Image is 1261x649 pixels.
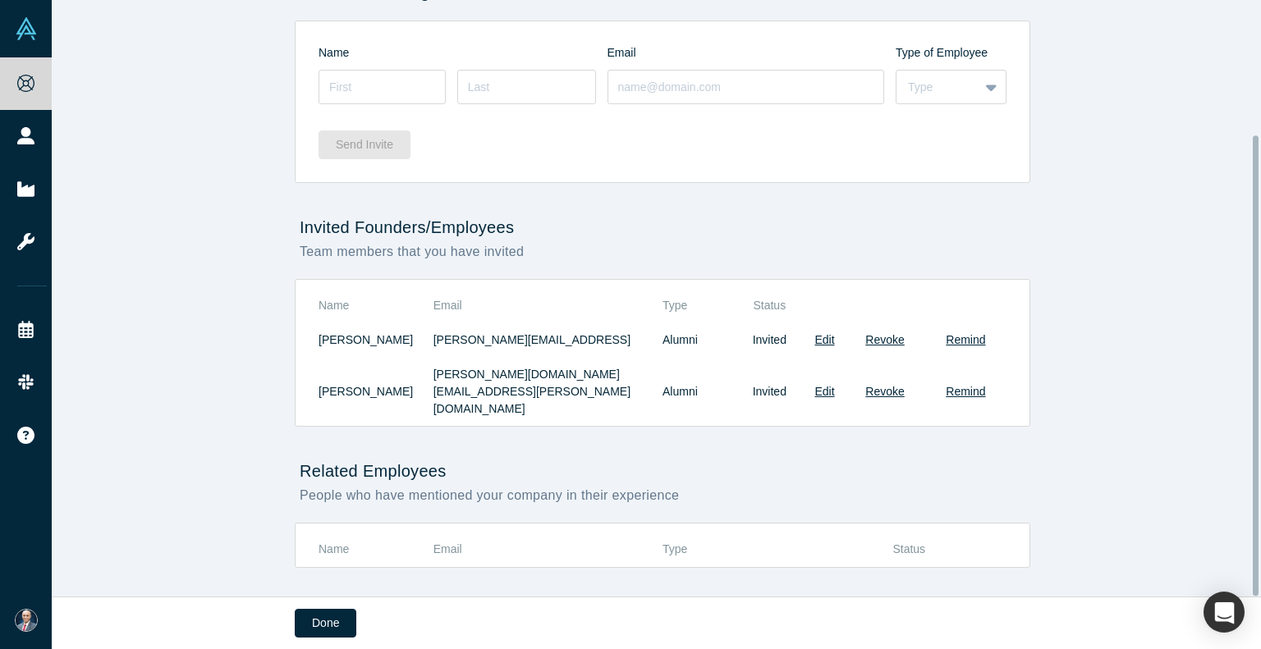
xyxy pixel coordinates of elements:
[735,357,805,426] td: Invited
[319,130,410,159] button: Send Invite
[865,331,904,349] button: Revoke
[908,79,967,96] div: Type
[663,535,812,567] th: Type
[663,322,735,357] td: alumni
[15,609,38,632] img: Manas Kala's Account
[735,291,805,323] th: Status
[319,322,433,357] td: [PERSON_NAME]
[295,461,1030,481] h2: Related Employees
[295,486,1030,505] div: People who have mentioned your company in their experience
[812,535,1007,567] th: Status
[663,357,735,426] td: alumni
[319,357,433,426] td: [PERSON_NAME]
[319,535,433,567] th: Name
[896,44,1007,62] div: Type of Employee
[433,322,663,357] td: [PERSON_NAME][EMAIL_ADDRESS]
[946,331,985,349] button: Remind
[319,291,433,323] th: Name
[608,44,896,62] div: Email
[608,70,885,104] input: name@domain.com
[295,217,1030,237] h2: Invited Founders/Employees
[814,331,834,349] button: Edit
[433,291,663,323] th: Email
[457,70,596,104] input: Last
[663,291,735,323] th: Type
[15,17,38,40] img: Alchemist Vault Logo
[295,609,356,638] button: Done
[735,322,805,357] td: Invited
[433,357,663,426] td: [PERSON_NAME][DOMAIN_NAME][EMAIL_ADDRESS][PERSON_NAME][DOMAIN_NAME]
[946,383,985,400] button: Remind
[319,70,446,104] input: First
[295,242,1030,262] div: Team members that you have invited
[433,535,663,567] th: Email
[814,383,834,400] button: Edit
[805,291,846,323] th: Column for edit button
[865,383,904,400] button: Revoke
[319,44,608,62] div: Name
